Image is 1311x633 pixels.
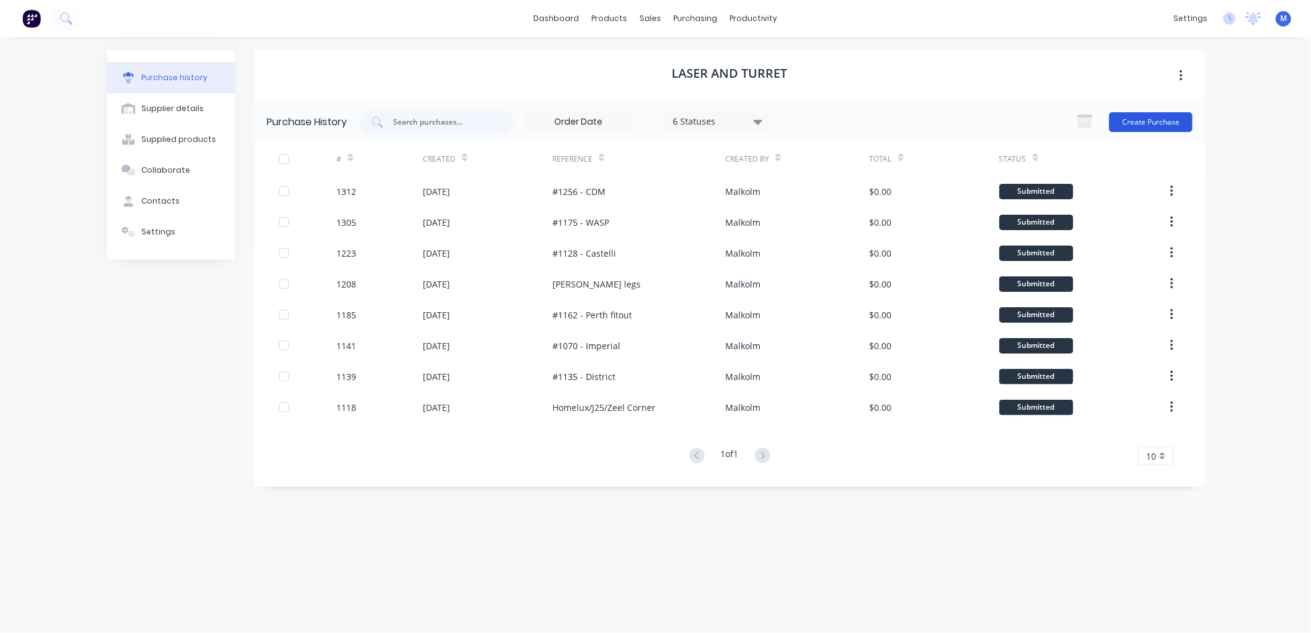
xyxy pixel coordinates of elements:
div: #1162 - Perth fitout [552,308,632,321]
div: Submitted [999,215,1073,230]
div: $0.00 [870,308,892,321]
button: Contacts [107,186,235,217]
div: sales [634,9,668,28]
div: Submitted [999,400,1073,415]
div: Submitted [999,276,1073,292]
div: Created By [725,154,769,165]
div: [DATE] [423,370,450,383]
div: Malkolm [725,370,760,383]
div: [DATE] [423,401,450,414]
div: $0.00 [870,247,892,260]
div: productivity [724,9,784,28]
button: Create Purchase [1109,112,1192,132]
input: Order Date [526,113,630,131]
div: Submitted [999,369,1073,384]
div: Contacts [141,196,180,207]
div: Malkolm [725,339,760,352]
div: 1 of 1 [721,447,739,465]
div: settings [1167,9,1213,28]
div: Purchase History [267,115,347,130]
div: Malkolm [725,278,760,291]
div: 1305 [336,216,356,229]
div: [DATE] [423,278,450,291]
div: #1175 - WASP [552,216,609,229]
div: 1139 [336,370,356,383]
div: #1070 - Imperial [552,339,620,352]
div: 6 Statuses [673,115,762,128]
div: Malkolm [725,185,760,198]
button: Settings [107,217,235,247]
a: dashboard [528,9,586,28]
div: 1185 [336,308,356,321]
div: Malkolm [725,247,760,260]
button: Collaborate [107,155,235,186]
div: 1208 [336,278,356,291]
div: #1135 - District [552,370,615,383]
div: Malkolm [725,216,760,229]
div: [DATE] [423,185,450,198]
div: Homelux/J25/Zeel Corner [552,401,655,414]
input: Search purchases... [392,116,494,128]
div: 1312 [336,185,356,198]
div: Supplier details [141,103,204,114]
div: # [336,154,341,165]
div: Supplied products [141,134,216,145]
div: [DATE] [423,339,450,352]
div: products [586,9,634,28]
h1: laser and turret [672,66,788,81]
div: [DATE] [423,247,450,260]
div: Total [870,154,892,165]
div: Settings [141,226,175,238]
div: [PERSON_NAME] legs [552,278,641,291]
span: 10 [1146,450,1156,463]
div: #1128 - Castelli [552,247,616,260]
div: Created [423,154,456,165]
div: 1141 [336,339,356,352]
div: Malkolm [725,401,760,414]
button: Supplied products [107,124,235,155]
div: Submitted [999,307,1073,323]
div: Status [999,154,1026,165]
div: 1223 [336,247,356,260]
div: Purchase history [141,72,207,83]
div: [DATE] [423,216,450,229]
div: $0.00 [870,185,892,198]
div: $0.00 [870,370,892,383]
img: Factory [22,9,41,28]
div: Submitted [999,184,1073,199]
div: 1118 [336,401,356,414]
div: purchasing [668,9,724,28]
div: [DATE] [423,308,450,321]
div: #1256 - CDM [552,185,606,198]
span: M [1280,13,1287,24]
button: Purchase history [107,62,235,93]
div: $0.00 [870,401,892,414]
div: $0.00 [870,216,892,229]
div: Submitted [999,338,1073,354]
button: Supplier details [107,93,235,124]
div: Submitted [999,246,1073,261]
div: $0.00 [870,339,892,352]
div: Collaborate [141,165,190,176]
div: Reference [552,154,593,165]
div: $0.00 [870,278,892,291]
div: Malkolm [725,308,760,321]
